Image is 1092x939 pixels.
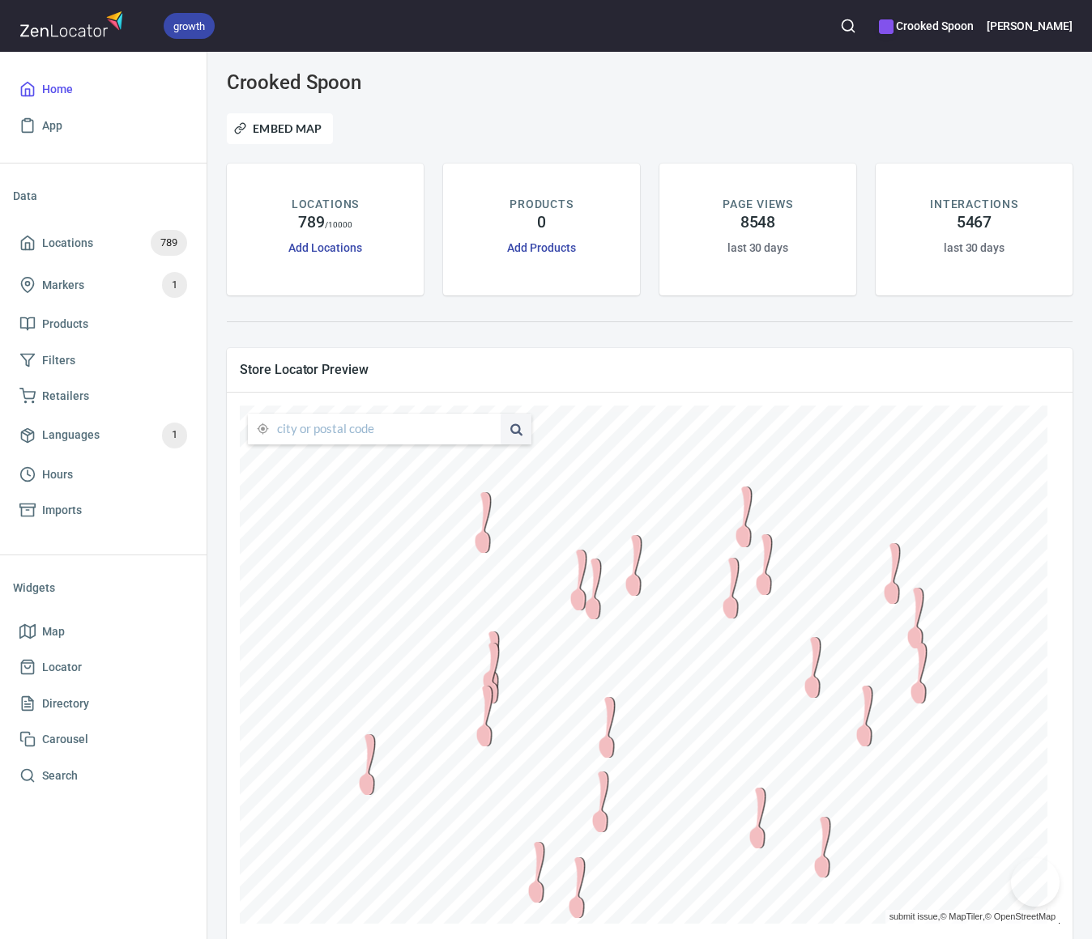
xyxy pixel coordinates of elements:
[42,425,100,445] span: Languages
[19,6,128,41] img: zenlocator
[42,465,73,485] span: Hours
[13,414,194,457] a: Languages1
[987,17,1073,35] h6: [PERSON_NAME]
[957,213,992,232] h4: 5467
[164,18,215,35] span: growth
[42,500,82,520] span: Imports
[42,351,75,371] span: Filters
[723,196,793,213] p: PAGE VIEWS
[42,79,73,100] span: Home
[162,276,187,295] span: 1
[227,71,496,94] h3: Crooked Spoon
[288,241,361,254] a: Add Locations
[240,361,1060,378] span: Store Locator Preview
[13,222,194,264] a: Locations789
[13,614,194,650] a: Map
[889,908,938,925] a: submit issue
[13,342,194,379] a: Filters
[879,8,973,44] div: Manage your apps
[987,8,1073,44] button: [PERSON_NAME]
[13,721,194,758] a: Carousel
[13,378,194,414] a: Retailers
[240,406,1047,924] canvas: Map
[1059,923,1060,924] a: ZenLocator
[13,264,194,306] a: Markers1
[162,426,187,444] span: 1
[944,239,1005,257] h6: last 30 days
[13,108,194,144] a: App
[237,119,322,138] span: Embed Map
[42,116,62,136] span: App
[164,13,215,39] div: growth
[740,213,776,232] h4: 8548
[940,908,982,925] a: © MapTiler
[537,213,546,232] h4: 0
[13,492,194,529] a: Imports
[42,729,88,750] span: Carousel
[879,19,894,34] button: color-8252EC
[830,8,866,44] button: Search
[42,233,93,253] span: Locations
[42,314,88,334] span: Products
[985,908,1056,925] a: © OpenStreetMap
[227,113,333,144] button: Embed Map
[13,568,194,607] li: Widgets
[1011,858,1060,907] iframe: Help Scout Beacon - Open
[727,239,788,257] h6: last 30 days
[510,196,574,213] p: PRODUCTS
[42,622,65,642] span: Map
[42,657,82,678] span: Locator
[885,910,1060,924] div: , ,
[298,213,325,232] h4: 789
[13,306,194,342] a: Products
[42,766,78,786] span: Search
[151,234,187,253] span: 789
[13,457,194,493] a: Hours
[13,686,194,722] a: Directory
[13,176,194,215] li: Data
[507,241,575,254] a: Add Products
[42,275,84,295] span: Markers
[13,71,194,108] a: Home
[13,758,194,794] a: Search
[292,196,359,213] p: LOCATIONS
[277,414,501,444] input: city or postal code
[930,196,1018,213] p: INTERACTIONS
[325,219,353,231] p: / 10000
[42,694,89,714] span: Directory
[42,386,89,406] span: Retailers
[13,649,194,686] a: Locator
[879,17,973,35] h6: Crooked Spoon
